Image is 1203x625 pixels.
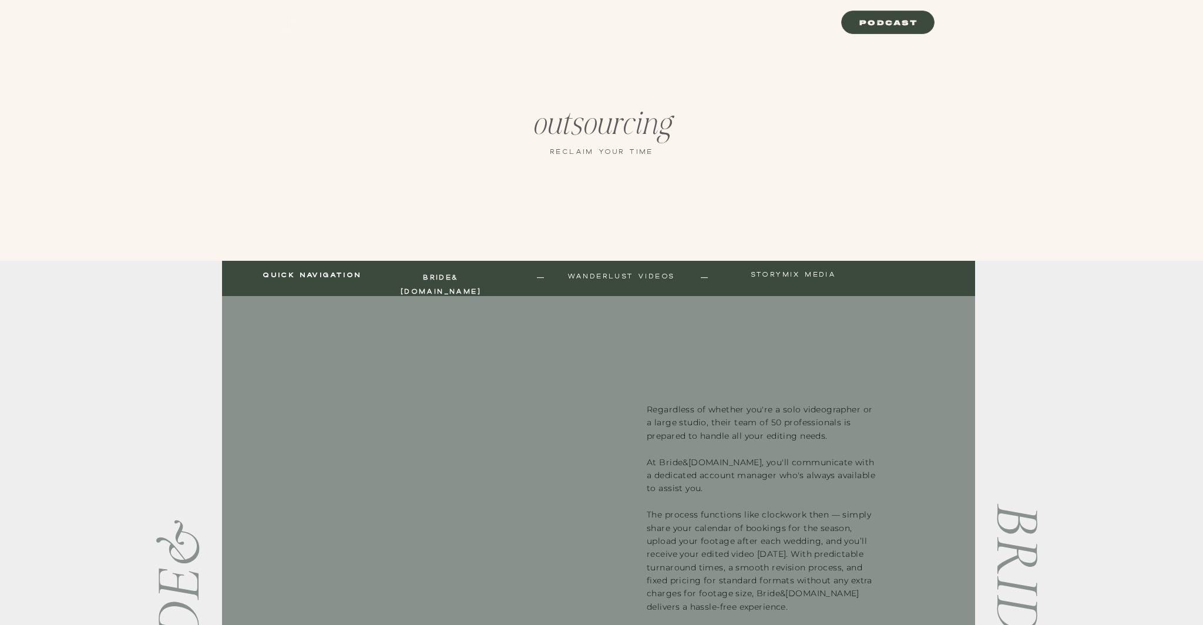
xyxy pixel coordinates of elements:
a: storymix media [745,270,842,284]
a: — [536,270,546,284]
h1: outsourcing [361,105,842,152]
a: Podcast [540,16,587,27]
a: Wanderlust Videos [560,272,681,285]
a: HOME [493,16,518,27]
a: ABOUT [680,16,710,27]
a: quick navigation [261,270,363,284]
a: Podcast [849,16,929,27]
h2: reclaim your time [361,146,842,157]
a: — [700,270,710,284]
b: bride&[DOMAIN_NAME] [401,273,481,296]
a: bride&[DOMAIN_NAME] [387,270,495,284]
a: resources [598,16,653,27]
